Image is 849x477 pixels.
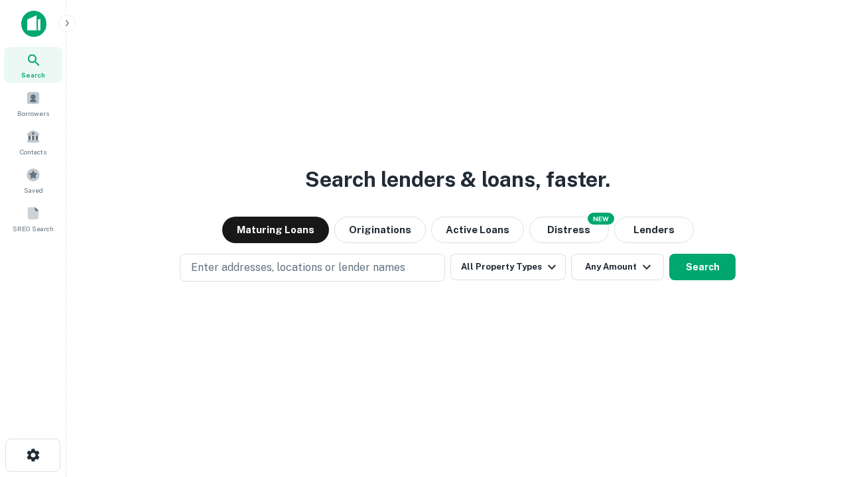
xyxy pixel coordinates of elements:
[669,254,736,280] button: Search
[588,213,614,225] div: NEW
[4,85,62,121] a: Borrowers
[180,254,445,282] button: Enter addresses, locations or lender names
[305,164,610,195] h3: Search lenders & loans, faster.
[4,47,62,83] a: Search
[450,254,566,280] button: All Property Types
[783,371,849,435] iframe: Chat Widget
[4,124,62,160] a: Contacts
[21,11,46,37] img: capitalize-icon.png
[20,146,46,157] span: Contacts
[431,217,524,243] button: Active Loans
[21,70,45,80] span: Search
[614,217,694,243] button: Lenders
[4,201,62,237] a: SREO Search
[529,217,609,243] button: Search distressed loans with lien and other non-mortgage details.
[4,162,62,198] a: Saved
[191,260,405,276] p: Enter addresses, locations or lender names
[24,185,43,195] span: Saved
[222,217,329,243] button: Maturing Loans
[13,223,54,234] span: SREO Search
[17,108,49,119] span: Borrowers
[334,217,426,243] button: Originations
[571,254,664,280] button: Any Amount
